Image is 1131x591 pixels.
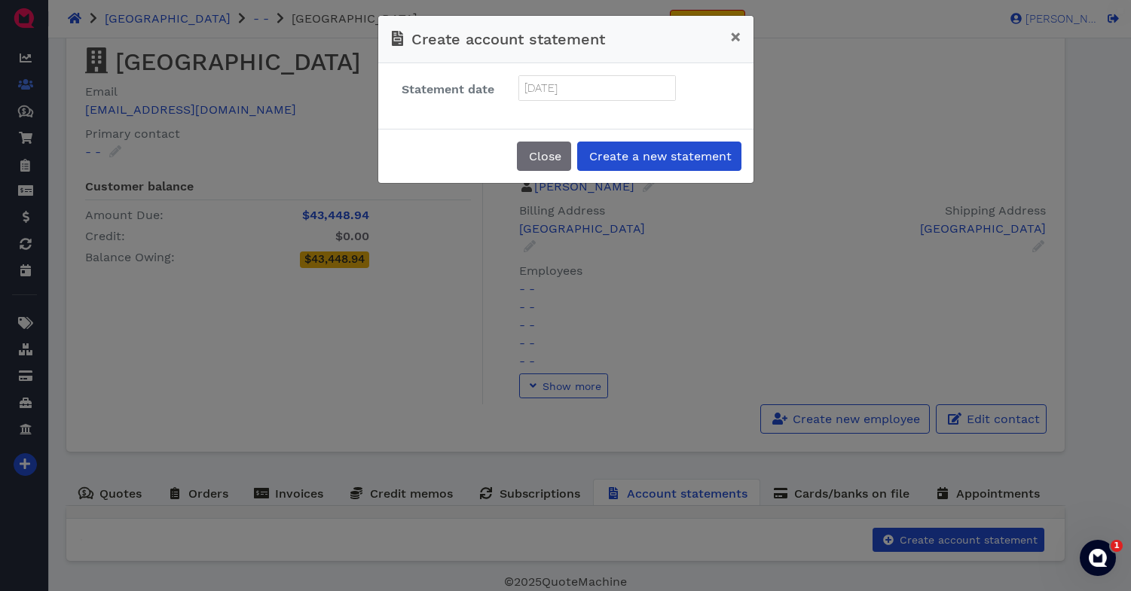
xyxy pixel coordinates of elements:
[718,16,753,58] button: Close
[527,149,561,163] span: Close
[402,82,494,96] span: Statement date
[587,149,732,163] span: Create a new statement
[1111,540,1123,552] span: 1
[730,26,741,47] span: ×
[517,142,571,171] button: Close
[519,76,675,100] input: Date
[1080,540,1116,576] iframe: Intercom live chat
[577,142,741,171] button: Create a new statement
[411,30,605,48] span: Create account statement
